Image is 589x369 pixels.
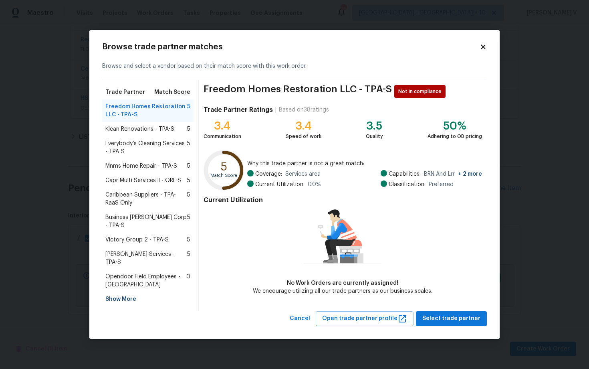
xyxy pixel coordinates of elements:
span: Klean Renovations - TPA-S [105,125,174,133]
button: Select trade partner [416,311,487,326]
span: Caribbean Suppliers - TPA-RaaS Only [105,191,187,207]
span: Coverage: [255,170,282,178]
span: Everybody’s Cleaning Services - TPA-S [105,140,187,156]
span: Classification: [389,180,426,189]
div: Communication [204,132,241,140]
div: 3.4 [286,122,321,130]
text: 5 [221,161,227,172]
span: 0 [186,273,190,289]
div: 3.4 [204,122,241,130]
span: Business [PERSON_NAME] Corp - TPA-S [105,213,187,229]
button: Cancel [286,311,313,326]
div: Browse and select a vendor based on their match score with this work order. [102,53,487,80]
span: 5 [187,191,190,207]
h4: Current Utilization [204,196,482,204]
span: Capr Multi Services ll - ORL-S [105,176,181,184]
span: [PERSON_NAME] Services - TPA-S [105,250,187,266]
span: Victory Group 2 - TPA-S [105,236,169,244]
span: 5 [187,176,190,184]
div: | [273,106,279,114]
span: Open trade partner profile [322,314,407,324]
div: Show More [102,292,194,306]
span: 0.0 % [308,180,321,189]
span: Cancel [290,314,310,324]
span: BRN And Lrr [424,170,482,178]
div: We encourage utilizing all our trade partners as our business scales. [253,287,432,295]
span: 5 [187,250,190,266]
span: 5 [187,140,190,156]
span: Opendoor Field Employees - [GEOGRAPHIC_DATA] [105,273,186,289]
span: Select trade partner [422,314,480,324]
span: Capabilities: [389,170,421,178]
span: Mnms Home Repair - TPA-S [105,162,177,170]
span: Match Score [154,88,190,96]
div: No Work Orders are currently assigned! [253,279,432,287]
div: 50% [428,122,482,130]
span: Services area [285,170,321,178]
div: 3.5 [366,122,383,130]
text: Match Score [210,174,237,178]
span: + 2 more [458,171,482,177]
span: Not in compliance [398,87,445,95]
button: Open trade partner profile [316,311,414,326]
span: Why this trade partner is not a great match: [247,160,482,168]
span: 5 [187,103,190,119]
span: Preferred [429,180,454,189]
span: Trade Partner [105,88,145,96]
h2: Browse trade partner matches [102,43,480,51]
span: Freedom Homes Restoration LLC - TPA-S [105,103,187,119]
div: Speed of work [286,132,321,140]
div: Based on 38 ratings [279,106,329,114]
span: 5 [187,213,190,229]
span: 5 [187,125,190,133]
span: Current Utilization: [255,180,305,189]
span: 5 [187,236,190,244]
div: Quality [366,132,383,140]
span: 5 [187,162,190,170]
span: Freedom Homes Restoration LLC - TPA-S [204,85,392,98]
h4: Trade Partner Ratings [204,106,273,114]
div: Adhering to OD pricing [428,132,482,140]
